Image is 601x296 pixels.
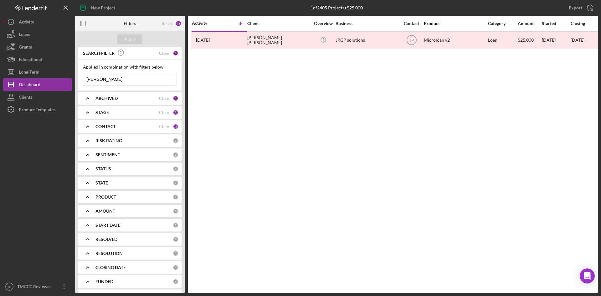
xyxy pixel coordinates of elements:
div: Product Templates [19,103,55,117]
text: TP [409,38,414,43]
div: 0 [173,180,178,186]
div: 0 [173,251,178,256]
div: Client [247,21,310,26]
div: Business [336,21,398,26]
div: Clear [159,96,170,101]
div: $25,000 [518,32,541,49]
b: STATUS [95,166,111,171]
b: RESOLUTION [95,251,123,256]
div: TMCCC Reviewer [16,280,56,294]
time: [DATE] [571,37,584,43]
button: Grants [3,41,72,53]
div: JRGP solutions [336,32,398,49]
div: [DATE] [542,32,570,49]
div: Amount [518,21,541,26]
b: CLOSING DATE [95,265,126,270]
b: PRODUCT [95,195,116,200]
div: 0 [173,265,178,270]
div: 0 [173,236,178,242]
div: Dashboard [19,78,40,92]
button: Loans [3,28,72,41]
div: 0 [173,279,178,284]
time: 2025-05-19 22:04 [196,38,210,43]
div: Clear [159,110,170,115]
b: SENTIMENT [95,152,120,157]
div: Clients [19,91,32,105]
b: Filters [124,21,136,26]
div: New Project [91,2,115,14]
div: 5 [173,110,178,115]
div: Export [569,2,582,14]
div: 0 [173,194,178,200]
b: SEARCH FILTER [83,51,115,56]
b: FUNDED [95,279,113,284]
div: 22 [175,20,182,27]
div: 0 [173,208,178,214]
b: RESOLVED [95,237,117,242]
button: Activity [3,16,72,28]
div: Microloan v2 [424,32,486,49]
button: Apply [117,34,142,44]
div: Overview [311,21,335,26]
div: Reset [162,21,172,26]
div: [PERSON_NAME] [PERSON_NAME] [247,32,310,49]
button: Export [562,2,598,14]
button: Dashboard [3,78,72,91]
button: TRTMCCC Reviewer [3,280,72,293]
div: Grants [19,41,32,55]
b: AMOUNT [95,209,115,214]
div: 1 [173,96,178,101]
div: Clear [159,124,170,129]
div: Apply [124,34,136,44]
div: 15 [173,124,178,129]
button: Product Templates [3,103,72,116]
div: Contact [400,21,423,26]
div: 0 [173,166,178,172]
div: 0 [173,138,178,143]
div: Product [424,21,486,26]
b: CONTACT [95,124,116,129]
button: New Project [75,2,121,14]
div: Educational [19,53,42,67]
div: Activity [19,16,34,30]
div: 0 [173,222,178,228]
button: Long-Term [3,66,72,78]
div: Long-Term [19,66,39,80]
div: Loans [19,28,30,42]
button: Educational [3,53,72,66]
div: Clear [159,51,170,56]
div: Open Intercom Messenger [580,268,595,283]
div: Started [542,21,570,26]
div: 0 [173,152,178,158]
b: STAGE [95,110,109,115]
b: ARCHIVED [95,96,118,101]
div: 1 of 2405 Projects • $25,000 [311,5,363,10]
div: 1 [173,50,178,56]
button: Clients [3,91,72,103]
text: TR [8,285,12,288]
div: Applied in combination with filters below [83,65,177,70]
b: STATE [95,180,108,185]
div: Activity [192,21,219,26]
b: START DATE [95,223,121,228]
div: Loan [488,32,517,49]
div: Category [488,21,517,26]
b: RISK RATING [95,138,122,143]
